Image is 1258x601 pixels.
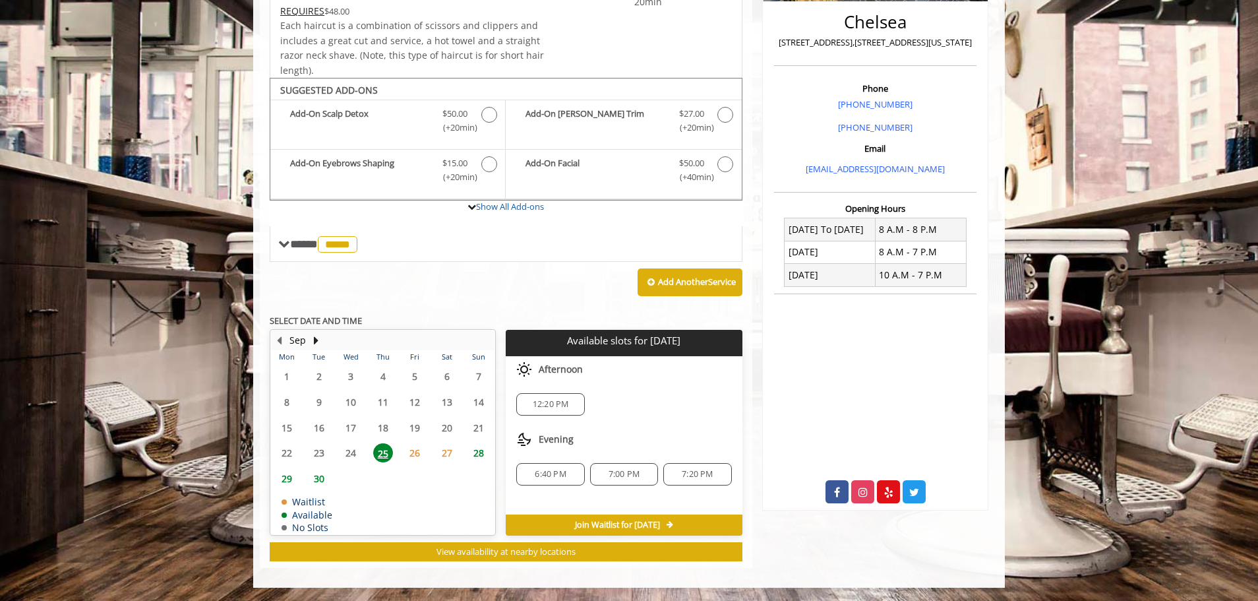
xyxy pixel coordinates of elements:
[280,4,545,18] div: $48.00
[442,107,467,121] span: $50.00
[270,78,742,201] div: The Made Man Haircut Add-onS
[442,156,467,170] span: $15.00
[679,156,704,170] span: $50.00
[282,510,332,520] td: Available
[590,463,658,486] div: 7:00 PM
[777,84,973,93] h3: Phone
[280,84,378,96] b: SUGGESTED ADD-ONS
[405,443,425,462] span: 26
[271,466,303,491] td: Select day29
[280,19,544,76] span: Each haircut is a combination of scissors and clippers and includes a great cut and service, a ho...
[838,121,913,133] a: [PHONE_NUMBER]
[399,350,431,364] th: Fri
[280,5,324,17] span: This service needs some Advance to be paid before we block your appointment
[277,156,498,187] label: Add-On Eyebrows Shaping
[277,107,498,138] label: Add-On Scalp Detox
[785,241,876,263] td: [DATE]
[638,269,742,296] button: Add AnotherService
[875,241,966,263] td: 8 A.M - 7 P.M
[463,350,495,364] th: Sun
[367,350,398,364] th: Thu
[270,315,362,327] b: SELECT DATE AND TIME
[512,156,734,187] label: Add-On Facial
[274,333,284,348] button: Previous Month
[309,469,329,488] span: 30
[436,546,576,557] span: View availability at nearby locations
[290,156,429,184] b: Add-On Eyebrows Shaping
[516,393,584,416] div: 12:20 PM
[436,121,475,135] span: (+20min )
[476,201,544,212] a: Show All Add-ons
[672,121,711,135] span: (+20min )
[516,463,584,486] div: 6:40 PM
[289,333,306,348] button: Sep
[525,107,665,135] b: Add-On [PERSON_NAME] Trim
[539,434,574,445] span: Evening
[785,264,876,286] td: [DATE]
[539,364,583,375] span: Afternoon
[774,204,976,213] h3: Opening Hours
[516,431,532,447] img: evening slots
[303,350,334,364] th: Tue
[535,469,566,480] span: 6:40 PM
[785,218,876,241] td: [DATE] To [DATE]
[516,362,532,377] img: afternoon slots
[335,350,367,364] th: Wed
[777,13,973,32] h2: Chelsea
[525,156,665,184] b: Add-On Facial
[282,522,332,532] td: No Slots
[431,441,462,466] td: Select day27
[663,463,731,486] div: 7:20 PM
[575,520,660,530] span: Join Waitlist for [DATE]
[838,98,913,110] a: [PHONE_NUMBER]
[373,443,393,462] span: 25
[511,335,736,346] p: Available slots for [DATE]
[431,350,462,364] th: Sat
[270,542,742,561] button: View availability at nearby locations
[463,441,495,466] td: Select day28
[437,443,457,462] span: 27
[679,107,704,121] span: $27.00
[777,144,973,153] h3: Email
[658,276,736,288] b: Add Another Service
[303,466,334,491] td: Select day30
[533,399,569,410] span: 12:20 PM
[311,333,321,348] button: Next Month
[271,350,303,364] th: Mon
[875,264,966,286] td: 10 A.M - 7 P.M
[806,163,945,175] a: [EMAIL_ADDRESS][DOMAIN_NAME]
[672,170,711,184] span: (+40min )
[290,107,429,135] b: Add-On Scalp Detox
[436,170,475,184] span: (+20min )
[609,469,640,480] span: 7:00 PM
[367,441,398,466] td: Select day25
[277,469,297,488] span: 29
[399,441,431,466] td: Select day26
[777,36,973,49] p: [STREET_ADDRESS],[STREET_ADDRESS][US_STATE]
[875,218,966,241] td: 8 A.M - 8 P.M
[469,443,489,462] span: 28
[282,497,332,507] td: Waitlist
[682,469,713,480] span: 7:20 PM
[512,107,734,138] label: Add-On Beard Trim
